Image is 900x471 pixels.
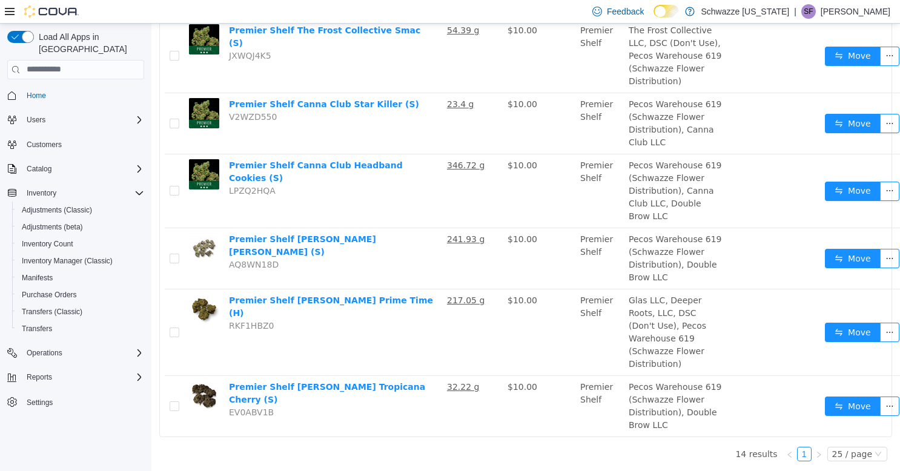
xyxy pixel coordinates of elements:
button: icon: swapMove [673,90,729,110]
nav: Complex example [7,82,144,443]
a: Settings [22,395,58,410]
i: icon: right [664,427,671,435]
span: Adjustments (Classic) [22,205,92,215]
span: Home [22,88,144,103]
img: Cova [24,5,79,18]
span: Users [27,115,45,125]
a: Premier Shelf [PERSON_NAME] [PERSON_NAME] (S) [78,211,225,233]
span: Home [27,91,46,100]
span: Customers [27,140,62,150]
p: Schwazze [US_STATE] [701,4,789,19]
button: Manifests [12,269,149,286]
button: Transfers [12,320,149,337]
span: JXWQJ4K5 [78,27,120,37]
button: Settings [2,393,149,410]
span: EV0ABV1B [78,384,122,394]
span: Inventory Manager (Classic) [17,254,144,268]
button: icon: swapMove [673,158,729,177]
span: Settings [22,394,144,409]
u: 32.22 g [296,358,328,368]
button: Reports [22,370,57,384]
button: Inventory Count [12,236,149,252]
button: Users [22,113,50,127]
span: V2WZD550 [78,88,125,98]
span: Transfers [22,324,52,334]
span: $10.00 [356,76,386,85]
button: icon: swapMove [673,373,729,392]
span: AQ8WN18D [78,236,127,246]
a: Adjustments (beta) [17,220,88,234]
td: Premier Shelf [424,266,472,352]
button: icon: ellipsis [729,23,748,42]
p: [PERSON_NAME] [821,4,890,19]
span: Adjustments (beta) [17,220,144,234]
a: Premier Shelf [PERSON_NAME] Tropicana Cherry (S) [78,358,274,381]
button: Inventory Manager (Classic) [12,252,149,269]
li: 1 [646,423,660,438]
a: 1 [646,424,660,437]
span: $10.00 [356,2,386,12]
a: Premier Shelf Canna Club Star Killer (S) [78,76,268,85]
button: icon: ellipsis [729,299,748,318]
span: Pecos Warehouse 619 (Schwazze Flower Distribution), Double Brow LLC [477,211,571,259]
div: Skyler Franke [801,4,816,19]
a: Manifests [17,271,58,285]
button: Adjustments (Classic) [12,202,149,219]
span: Manifests [17,271,144,285]
img: Premier Shelf EDW Tropicana Cherry (S) hero shot [38,357,68,387]
li: 14 results [584,423,626,438]
span: Manifests [22,273,53,283]
a: Premier Shelf [PERSON_NAME] Prime Time (H) [78,272,282,294]
u: 346.72 g [296,137,333,147]
span: $10.00 [356,211,386,220]
span: Users [22,113,144,127]
span: RKF1HBZ0 [78,297,123,307]
button: Operations [2,344,149,361]
a: Customers [22,137,67,152]
span: Transfers (Classic) [22,307,82,317]
button: Operations [22,346,67,360]
span: Inventory Count [22,239,73,249]
a: Inventory Count [17,237,78,251]
button: Users [2,111,149,128]
button: Purchase Orders [12,286,149,303]
li: Previous Page [631,423,646,438]
span: Load All Apps in [GEOGRAPHIC_DATA] [34,31,144,55]
button: Inventory [2,185,149,202]
span: Feedback [607,5,644,18]
button: icon: ellipsis [729,90,748,110]
span: Settings [27,398,53,407]
td: Premier Shelf [424,131,472,205]
a: Premier Shelf Canna Club Headband Cookies (S) [78,137,251,159]
span: The Frost Collective LLC, DSC (Don't Use), Pecos Warehouse 619 (Schwazze Flower Distribution) [477,2,571,62]
button: Transfers (Classic) [12,303,149,320]
img: Premier Shelf The Frost Collective Smac (S) hero shot [38,1,68,31]
button: Customers [2,136,149,153]
span: Inventory Manager (Classic) [22,256,113,266]
a: Inventory Manager (Classic) [17,254,117,268]
button: icon: swapMove [673,225,729,245]
span: Pecos Warehouse 619 (Schwazze Flower Distribution), Double Brow LLC [477,358,571,406]
span: Adjustments (beta) [22,222,83,232]
button: Inventory [22,186,61,200]
u: 217.05 g [296,272,333,282]
span: $10.00 [356,272,386,282]
span: Purchase Orders [22,290,77,300]
img: Premier Shelf Canna Club Star Killer (S) hero shot [38,74,68,105]
span: Inventory [22,186,144,200]
a: Transfers [17,321,57,336]
span: SF [804,4,813,19]
img: Premier Shelf Canna Club Headband Cookies (S) hero shot [38,136,68,166]
i: icon: left [635,427,642,435]
button: Catalog [22,162,56,176]
button: Catalog [2,160,149,177]
li: Next Page [660,423,675,438]
span: Transfers [17,321,144,336]
p: | [794,4,796,19]
td: Premier Shelf [424,70,472,131]
a: Home [22,88,51,103]
div: 25 / page [681,424,721,437]
span: Operations [22,346,144,360]
span: Glas LLC, Deeper Roots, LLC, DSC (Don't Use), Pecos Warehouse 619 (Schwazze Flower Distribution) [477,272,555,345]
